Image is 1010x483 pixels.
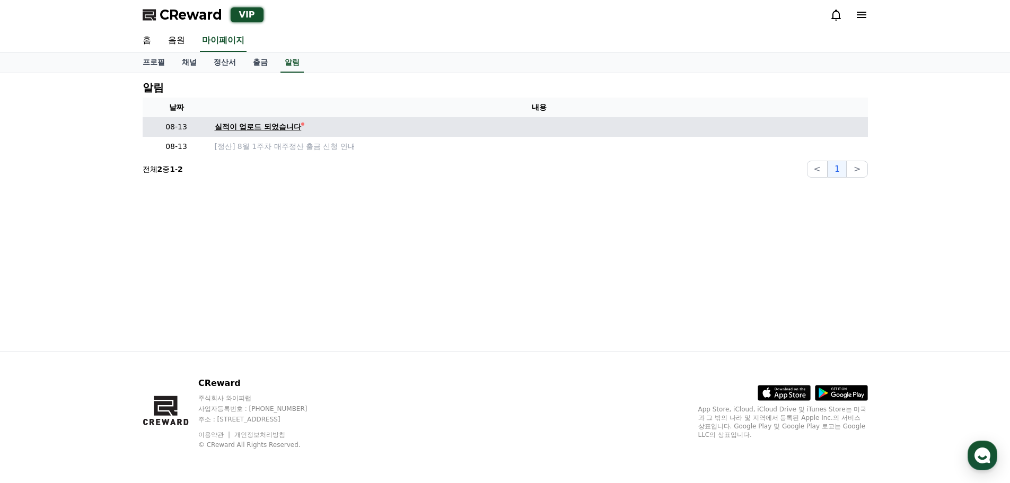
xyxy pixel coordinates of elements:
a: 알림 [280,52,304,73]
a: 실적이 업로드 되었습니다 [215,121,864,133]
p: CReward [198,377,328,390]
p: 사업자등록번호 : [PHONE_NUMBER] [198,405,328,413]
h4: 알림 [143,82,164,93]
button: < [807,161,828,178]
p: 08-13 [147,121,206,133]
strong: 2 [178,165,183,173]
a: 홈 [134,30,160,52]
a: 이용약관 [198,431,232,438]
strong: 1 [170,165,175,173]
span: 대화 [97,353,110,361]
a: 대화 [70,336,137,363]
p: App Store, iCloud, iCloud Drive 및 iTunes Store는 미국과 그 밖의 나라 및 지역에서 등록된 Apple Inc.의 서비스 상표입니다. Goo... [698,405,868,439]
div: VIP [231,7,264,22]
p: 08-13 [147,141,206,152]
p: 주소 : [STREET_ADDRESS] [198,415,328,424]
a: 홈 [3,336,70,363]
a: 마이페이지 [200,30,247,52]
a: 프로필 [134,52,173,73]
a: 설정 [137,336,204,363]
th: 날짜 [143,98,210,117]
p: 주식회사 와이피랩 [198,394,328,402]
a: [정산] 8월 1주차 매주정산 출금 신청 안내 [215,141,864,152]
button: > [847,161,867,178]
button: 1 [828,161,847,178]
a: CReward [143,6,222,23]
a: 출금 [244,52,276,73]
a: 정산서 [205,52,244,73]
p: © CReward All Rights Reserved. [198,441,328,449]
span: 홈 [33,352,40,361]
span: 설정 [164,352,177,361]
a: 음원 [160,30,194,52]
th: 내용 [210,98,868,117]
span: CReward [160,6,222,23]
a: 개인정보처리방침 [234,431,285,438]
a: 채널 [173,52,205,73]
p: 전체 중 - [143,164,183,174]
div: 실적이 업로드 되었습니다 [215,121,302,133]
strong: 2 [157,165,163,173]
